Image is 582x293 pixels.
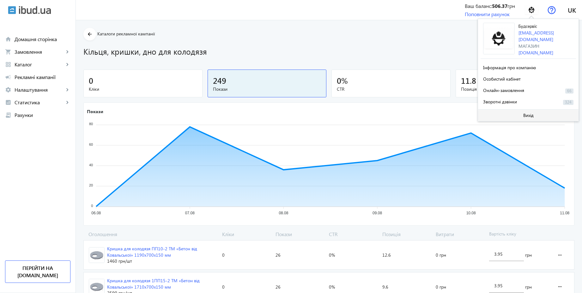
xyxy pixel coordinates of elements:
[461,86,569,92] span: Позиція
[380,231,433,238] span: Позиція
[64,99,70,106] mat-icon: keyboard_arrow_right
[87,108,103,114] text: Покази
[382,252,391,258] span: 12.6
[341,75,348,86] span: %
[5,99,11,106] mat-icon: analytics
[5,61,11,68] mat-icon: grid_view
[525,284,532,290] span: грн
[326,231,380,238] span: CTR
[436,284,446,290] span: 0 грн
[15,74,70,80] span: Рекламні кампанії
[492,3,507,9] b: 506.37
[5,36,11,42] mat-icon: home
[107,278,217,290] div: Кришка для колодязя 1ПП15-2 ТМ «Бетон від Ковальської» 1710х700х150 мм
[5,87,11,93] mat-icon: settings
[433,231,487,238] span: Витрати
[556,247,564,263] mat-icon: more_horiz
[86,30,94,38] mat-icon: arrow_back
[337,75,341,86] span: 0
[89,163,93,167] tspan: 40
[373,211,382,216] tspan: 09.08
[64,49,70,55] mat-icon: keyboard_arrow_right
[91,211,101,216] tspan: 06.08
[213,86,321,92] span: Покази
[481,95,576,107] button: Зворотні дзвінки324
[518,24,537,29] span: Будсервіс
[483,76,521,82] span: Особистий кабінет
[560,211,569,216] tspan: 11.08
[107,246,217,258] div: Кришка для колодязя ПП10-2 ТМ «Бетон від Ковальської» 1190х700х150 мм
[89,143,93,146] tspan: 60
[83,231,220,238] span: Оголошення
[518,30,554,42] a: [EMAIL_ADDRESS][DOMAIN_NAME]
[15,61,64,68] span: Каталог
[563,100,573,105] span: 324
[483,23,515,54] img: 100226752caaf8b93c8917683337177-2763fb0b4e.png
[89,122,93,126] tspan: 80
[436,252,446,258] span: 0 грн
[465,3,515,9] div: Ваш баланс: грн
[5,260,70,283] a: Перейти на [DOMAIN_NAME]
[107,258,217,264] div: 1460 грн /шт
[329,284,335,290] span: 0%
[276,284,281,290] span: 26
[481,73,576,84] button: Особистий кабінет
[565,89,573,94] span: 66
[15,87,64,93] span: Налаштування
[273,231,326,238] span: Покази
[523,113,534,118] span: Вихід
[466,211,476,216] tspan: 10.08
[222,284,225,290] span: 0
[15,36,70,42] span: Домашня сторінка
[329,252,335,258] span: 0%
[5,112,11,118] mat-icon: receipt_long
[276,252,281,258] span: 26
[5,49,11,55] mat-icon: shopping_cart
[83,46,574,57] h1: Кільця, кришки, дно для колодязя
[382,284,388,290] span: 9.6
[89,247,104,263] img: 1421049760-1361801655-img.jpg
[524,3,539,17] img: 100226752caaf8b93c8917683337177-2763fb0b4e.png
[15,99,64,106] span: Статистика
[220,231,273,238] span: Кліки
[213,75,226,86] span: 249
[64,87,70,93] mat-icon: keyboard_arrow_right
[337,86,445,92] span: CTR
[279,211,288,216] tspan: 08.08
[461,75,476,86] span: 11.8
[15,112,70,118] span: Рахунки
[5,74,11,80] mat-icon: campaign
[97,31,155,37] span: Каталоги рекламної кампанії
[89,184,93,187] tspan: 20
[568,6,576,14] span: uk
[89,86,197,92] span: Кліки
[89,75,93,86] span: 0
[64,61,70,68] mat-icon: keyboard_arrow_right
[525,252,532,258] span: грн
[185,211,195,216] tspan: 07.08
[222,252,225,258] span: 0
[465,11,510,17] a: Поповнити рахунок
[91,204,93,208] tspan: 0
[483,64,536,70] span: Інформація про компанію
[483,99,517,105] span: Зворотні дзвінки
[8,6,16,14] img: ibud.svg
[481,84,576,95] button: Онлайн-замовлення66
[15,49,64,55] span: Замовлення
[483,87,524,93] span: Онлайн-замовлення
[19,6,51,14] img: ibud_text.svg
[518,50,553,56] a: [DOMAIN_NAME]
[518,43,576,49] div: Магазин
[478,110,579,121] button: Вихід
[548,6,556,14] img: help.svg
[487,231,550,238] span: Вартість кліку
[481,61,576,73] button: Інформація про компанію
